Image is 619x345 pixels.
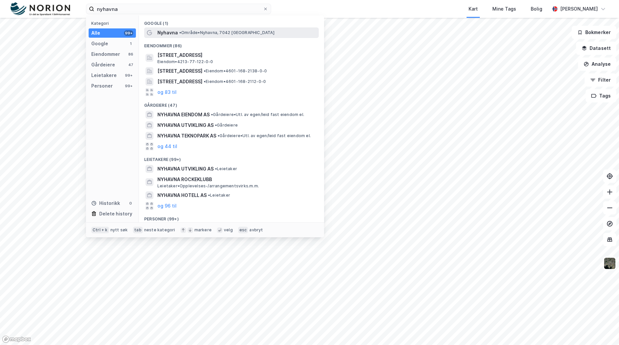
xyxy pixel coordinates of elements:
span: NYHAVNA HOTELL AS [157,191,207,199]
div: markere [194,227,212,233]
span: Område • Nyhavna, 7042 [GEOGRAPHIC_DATA] [179,30,274,35]
span: Nyhavna [157,29,178,37]
button: og 96 til [157,202,177,210]
div: 99+ [124,83,133,89]
span: • [215,123,217,128]
span: • [179,30,181,35]
div: Ctrl + k [91,227,109,233]
div: Eiendommer (86) [139,38,324,50]
span: NYHAVNA TEKNOPARK AS [157,132,216,140]
div: Mine Tags [492,5,516,13]
input: Søk på adresse, matrikkel, gårdeiere, leietakere eller personer [94,4,263,14]
span: [STREET_ADDRESS] [157,67,202,75]
button: Filter [585,73,616,87]
div: Historikk [91,199,120,207]
div: 1 [128,41,133,46]
div: neste kategori [144,227,175,233]
div: [PERSON_NAME] [560,5,598,13]
div: Gårdeiere (47) [139,97,324,109]
span: NYHAVNA UTVIKLING AS [157,121,214,129]
div: Google [91,40,108,48]
span: • [211,112,213,117]
div: Personer [91,82,113,90]
a: Mapbox homepage [2,335,31,343]
div: 47 [128,62,133,67]
div: tab [133,227,143,233]
div: Kontrollprogram for chat [586,313,619,345]
div: 99+ [124,30,133,36]
div: 0 [128,201,133,206]
button: Analyse [578,57,616,71]
div: Gårdeiere [91,61,115,69]
div: nytt søk [110,227,128,233]
div: avbryt [249,227,263,233]
span: [STREET_ADDRESS] [157,78,202,86]
span: • [208,193,210,198]
img: norion-logo.80e7a08dc31c2e691866.png [11,2,70,16]
span: Gårdeiere • Utl. av egen/leid fast eiendom el. [218,133,311,138]
span: Gårdeiere • Utl. av egen/leid fast eiendom el. [211,112,304,117]
div: Kategori [91,21,136,26]
span: NYHAVNA UTVIKLING AS [157,165,214,173]
span: • [204,68,206,73]
div: Kart [469,5,478,13]
span: Eiendom • 4213-77-122-0-0 [157,59,213,64]
div: Leietakere [91,71,117,79]
span: • [215,166,217,171]
span: Leietaker [215,166,237,172]
button: Bokmerker [572,26,616,39]
span: • [204,79,206,84]
div: velg [224,227,233,233]
div: Delete history [99,210,132,218]
span: [STREET_ADDRESS] [157,51,316,59]
span: Eiendom • 4601-168-2112-0-0 [204,79,266,84]
div: 99+ [124,73,133,78]
span: • [218,133,220,138]
div: esc [238,227,248,233]
span: Leietaker • Opplevelses-/arrangementsvirks.m.m. [157,183,259,189]
div: Eiendommer [91,50,120,58]
span: NYHAVNA EIENDOM AS [157,111,210,119]
div: Personer (99+) [139,211,324,223]
button: og 83 til [157,88,177,96]
button: Tags [586,89,616,102]
div: Bolig [531,5,542,13]
div: Google (1) [139,16,324,27]
button: Datasett [576,42,616,55]
iframe: Chat Widget [586,313,619,345]
span: Gårdeiere [215,123,238,128]
span: Leietaker [208,193,230,198]
button: og 44 til [157,142,177,150]
div: 86 [128,52,133,57]
img: 9k= [603,257,616,270]
div: Leietakere (99+) [139,152,324,164]
span: Eiendom • 4601-168-2138-0-0 [204,68,267,74]
span: NYHAVNA ROCKEKLUBB [157,175,316,183]
div: Alle [91,29,100,37]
